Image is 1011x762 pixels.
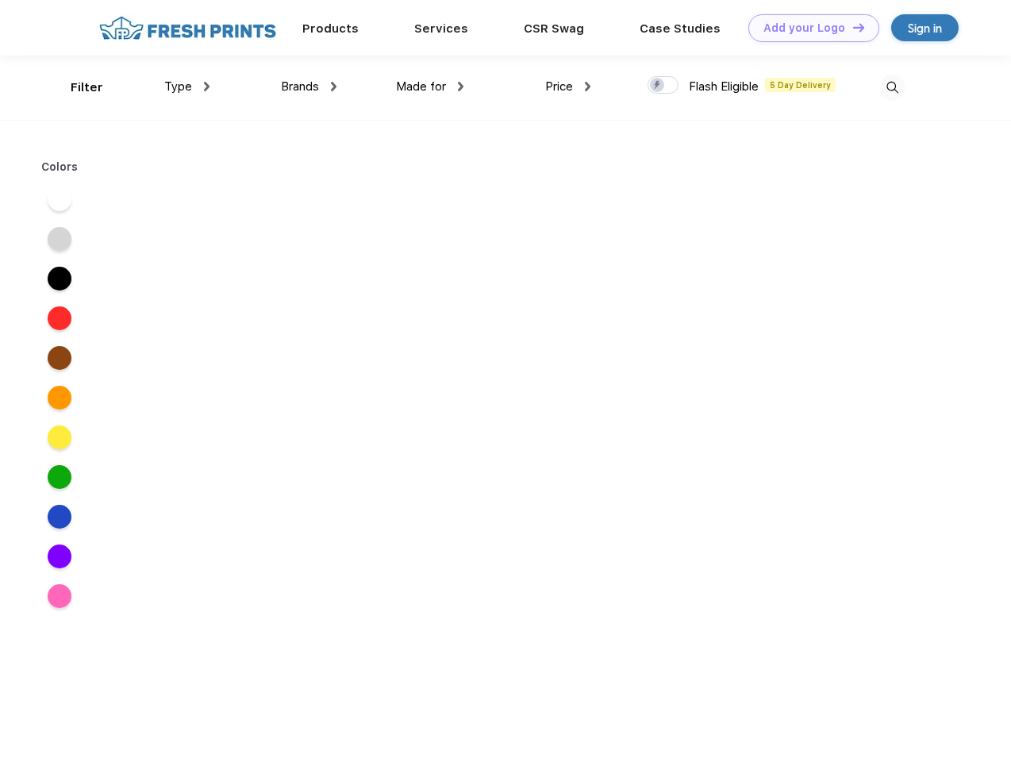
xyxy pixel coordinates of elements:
img: dropdown.png [331,82,336,91]
div: Add your Logo [763,21,845,35]
span: Made for [396,79,446,94]
div: Colors [29,159,90,175]
img: fo%20logo%202.webp [94,14,281,42]
img: DT [853,23,864,32]
span: Price [545,79,573,94]
a: Products [302,21,359,36]
a: Sign in [891,14,959,41]
img: dropdown.png [585,82,590,91]
span: Brands [281,79,319,94]
div: Sign in [908,19,942,37]
span: 5 Day Delivery [765,78,836,92]
div: Filter [71,79,103,97]
img: dropdown.png [458,82,463,91]
img: dropdown.png [204,82,210,91]
span: Type [164,79,192,94]
img: desktop_search.svg [879,75,905,101]
span: Flash Eligible [689,79,759,94]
